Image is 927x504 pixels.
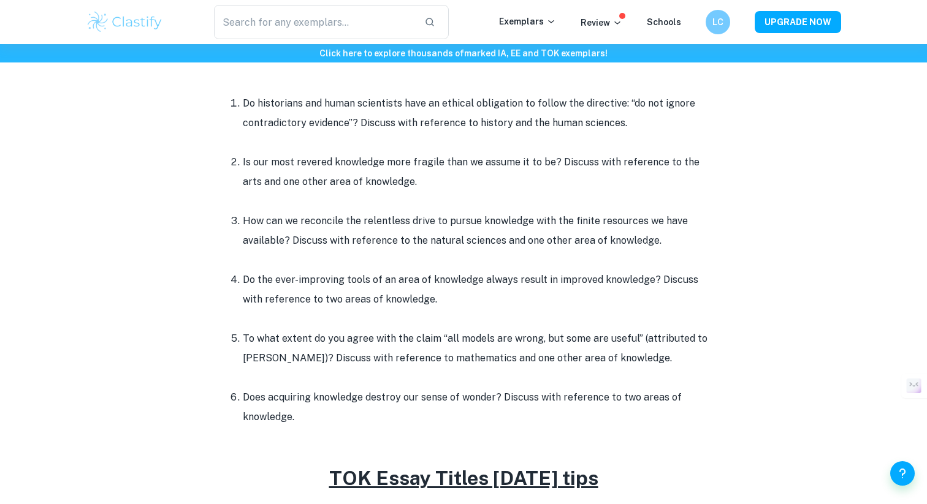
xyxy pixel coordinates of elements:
[499,15,556,28] p: Exemplars
[243,329,709,388] li: To what extent do you agree with the claim “all models are wrong, but some are useful” (attribute...
[214,5,414,39] input: Search for any exemplars...
[890,461,915,486] button: Help and Feedback
[755,11,841,33] button: UPGRADE NOW
[243,94,709,152] li: Do historians and human scientists have an ethical obligation to follow the directive: “do not ig...
[581,16,622,29] p: Review
[86,10,164,34] img: Clastify logo
[706,10,730,34] button: LC
[329,467,598,489] u: TOK Essay Titles [DATE] tips
[243,211,709,270] li: How can we reconcile the relentless drive to pursue knowledge with the finite resources we have a...
[243,152,709,211] li: Is our most revered knowledge more fragile than we assume it to be? Discuss with reference to the...
[2,47,925,60] h6: Click here to explore thousands of marked IA, EE and TOK exemplars !
[647,17,681,27] a: Schools
[243,388,709,427] li: Does acquiring knowledge destroy our sense of wonder? Discuss with reference to two areas of know...
[711,15,725,29] h6: LC
[243,270,709,329] li: Do the ever-improving tools of an area of knowledge always result in improved knowledge? Discuss ...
